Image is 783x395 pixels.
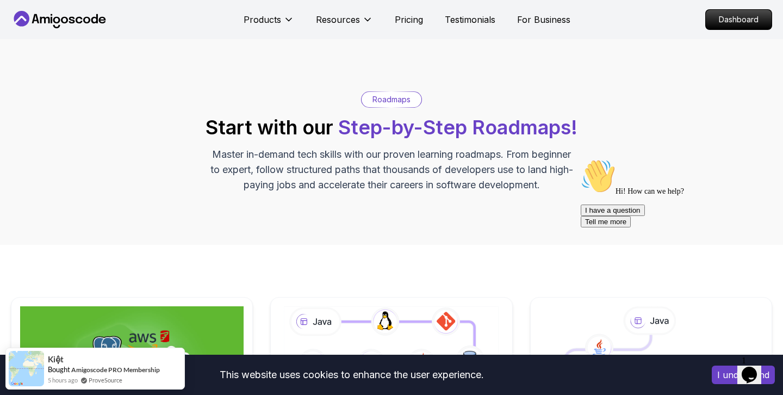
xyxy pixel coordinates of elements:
a: ProveSource [89,375,122,385]
button: Resources [316,13,373,35]
a: Pricing [395,13,423,26]
span: Bought [48,365,70,374]
button: I have a question [4,50,69,61]
p: Roadmaps [372,94,411,105]
img: :wave: [4,4,39,39]
button: Products [244,13,294,35]
a: Testimonials [445,13,495,26]
iframe: chat widget [737,351,772,384]
span: 5 hours ago [48,375,78,385]
button: Accept cookies [712,366,775,384]
span: Hi! How can we help? [4,33,108,41]
p: Resources [316,13,360,26]
a: Dashboard [705,9,772,30]
a: Amigoscode PRO Membership [71,366,160,374]
div: This website uses cookies to enhance the user experience. [8,363,695,387]
p: Master in-demand tech skills with our proven learning roadmaps. From beginner to expert, follow s... [209,147,574,193]
span: Kiệt [48,355,64,364]
p: Products [244,13,281,26]
h2: Start with our [206,116,577,138]
button: Tell me more [4,61,54,73]
p: Dashboard [706,10,772,29]
img: provesource social proof notification image [9,351,44,386]
iframe: chat widget [576,155,772,346]
span: Step-by-Step Roadmaps! [338,115,577,139]
a: For Business [517,13,570,26]
div: 👋Hi! How can we help?I have a questionTell me more [4,4,200,73]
